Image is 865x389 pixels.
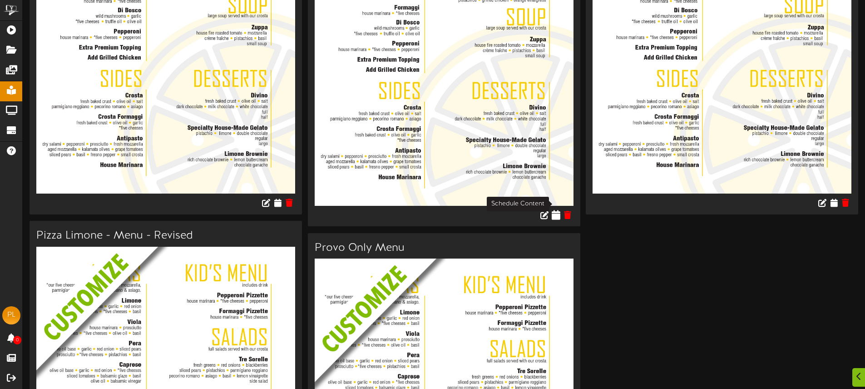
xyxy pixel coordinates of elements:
[315,242,573,254] h3: Provo Only Menu
[13,336,21,344] span: 0
[36,230,295,242] h3: Pizza Limone - Menu - Revised
[2,306,20,324] div: PL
